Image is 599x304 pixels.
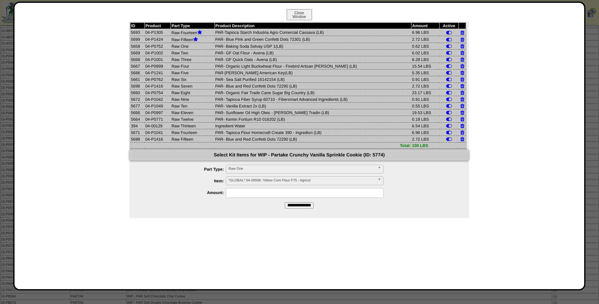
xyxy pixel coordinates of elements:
[411,70,440,76] td: 5.35 LBS
[286,14,313,19] a: CloseWindow
[145,50,171,56] td: 04-P1002
[214,129,411,136] td: PAR- Tapioca Flour Homecraft Create 390 - Ingredion (LB)
[411,129,440,136] td: 6.96 LBS
[145,103,171,109] td: 04-P1049
[411,89,440,96] td: 23.17 LBS
[145,109,171,116] td: 04-P0997
[411,76,440,83] td: 0.91 LBS
[130,103,145,109] td: 5677
[145,29,171,36] td: 04-P1305
[214,36,411,43] td: PAR- Blue Pink and Green Confetti Dots 72301 (LB)
[171,76,214,83] td: Raw Six
[411,123,440,129] td: 6.54 LBS
[411,136,440,143] td: 2.72 LBS
[229,165,375,173] span: Raw One
[287,9,312,20] button: CloseWindow
[214,83,411,89] td: PAR- Blue and Red Confetti Dots 72290 (LB)
[130,70,145,76] td: 5686
[214,76,411,83] td: PAR- Sea Salt Purified 16142154 (LB)
[411,36,440,43] td: 2.72 LBS
[411,96,440,103] td: 0.91 LBS
[411,23,440,29] th: Amount
[171,103,214,109] td: Raw Ten
[145,123,171,129] td: 04-00129
[145,129,171,136] td: 04-P1041
[171,89,214,96] td: Raw Eight
[145,116,171,123] td: 04-P0771
[145,76,171,83] td: 04-P0762
[142,167,226,172] label: Part Type:
[145,56,171,63] td: 04-P1001
[214,56,411,63] td: PAR- GF Quick Oats - Avena (LB)
[142,190,226,195] label: Amount:
[214,116,411,123] td: PAR- Kemin Fortium R10 016202 (LB)
[171,50,214,56] td: Raw Two
[411,50,440,56] td: 6.02 LBS
[214,29,411,36] td: PAR-Tapioca Starch Industria Agro Comercial Cassava (LB)
[411,109,440,116] td: 19.53 LBS
[171,63,214,70] td: Raw Four
[214,70,411,76] td: PAR-[PERSON_NAME] American Key(LB)
[440,23,459,29] th: Active
[411,143,440,149] td: 100 LBS
[145,89,171,96] td: 04-P0754
[130,76,145,83] td: 5661
[229,177,375,184] span: *GLOBAL* 04-00006: Yellow Corn Flour F75 - Agricor
[171,43,214,50] td: Raw One
[130,129,145,136] td: 5671
[145,43,171,50] td: 04-P0752
[130,143,411,149] td: Total:
[411,103,440,109] td: 0.55 LBS
[130,96,145,103] td: 5672
[214,109,411,116] td: PAR- Sunflower Oil High Oleic - [PERSON_NAME] Tradin (LB)
[130,116,145,123] td: 5664
[171,70,214,76] td: Raw Five
[130,43,145,50] td: 5658
[171,116,214,123] td: Raw Twelve
[130,109,145,116] td: 5666
[130,63,145,70] td: 5667
[130,136,145,143] td: 5698
[129,149,469,161] div: Select Kit Items for WIP - Partake Crunchy Vanilla Sprinkle Cookie (ID: 5774)
[214,23,411,29] th: Product Description
[214,123,411,129] td: Ingredient Water
[130,89,145,96] td: 5660
[145,136,171,143] td: 04-P1416
[214,63,411,70] td: PAR- Organic Light Buckwheat Flour - Firebird Artisan [PERSON_NAME] (LB)
[171,123,214,129] td: Raw Thirteen
[145,36,171,43] td: 04-P1424
[171,56,214,63] td: Raw Three
[214,50,411,56] td: PAR- GF Oat Flour - Avena (LB)
[214,89,411,96] td: PAR- Organic Fair Trade Cane Sugar Big Country (LB)
[130,29,145,36] td: 5693
[171,129,214,136] td: Raw Fourteen
[214,136,411,143] td: PAR- Blue and Red Confetti Dots 72290 (LB)
[171,96,214,103] td: Raw Nine
[145,83,171,89] td: 04-P1416
[145,96,171,103] td: 04-P1042
[411,63,440,70] td: 15.54 LBS
[142,179,226,183] label: Item:
[411,116,440,123] td: 0.18 LBS
[130,50,145,56] td: 5669
[411,56,440,63] td: 8.28 LBS
[411,83,440,89] td: 2.72 LBS
[130,56,145,63] td: 5668
[214,103,411,109] td: PAR- Vanilla Extract 2x (LB)
[145,23,171,29] th: Product
[214,96,411,103] td: PAR- Tapioca Fiber Syrup 60710 - Fibersmart Advanced Ingredients (LB)
[411,43,440,50] td: 0.62 LBS
[171,136,214,143] td: Raw Fifteen
[171,36,214,43] td: Raw Fifteen
[411,29,440,36] td: 6.96 LBS
[130,83,145,89] td: 5698
[171,29,214,36] td: Raw Fourteen
[171,83,214,89] td: Raw Seven
[130,23,145,29] th: ID
[171,109,214,116] td: Raw Eleven
[171,23,214,29] th: Part Type
[214,43,411,50] td: PAR- Baking Soda Solvay USP 1(LB)
[145,70,171,76] td: 04-P1241
[130,123,145,129] td: 394
[130,36,145,43] td: 5699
